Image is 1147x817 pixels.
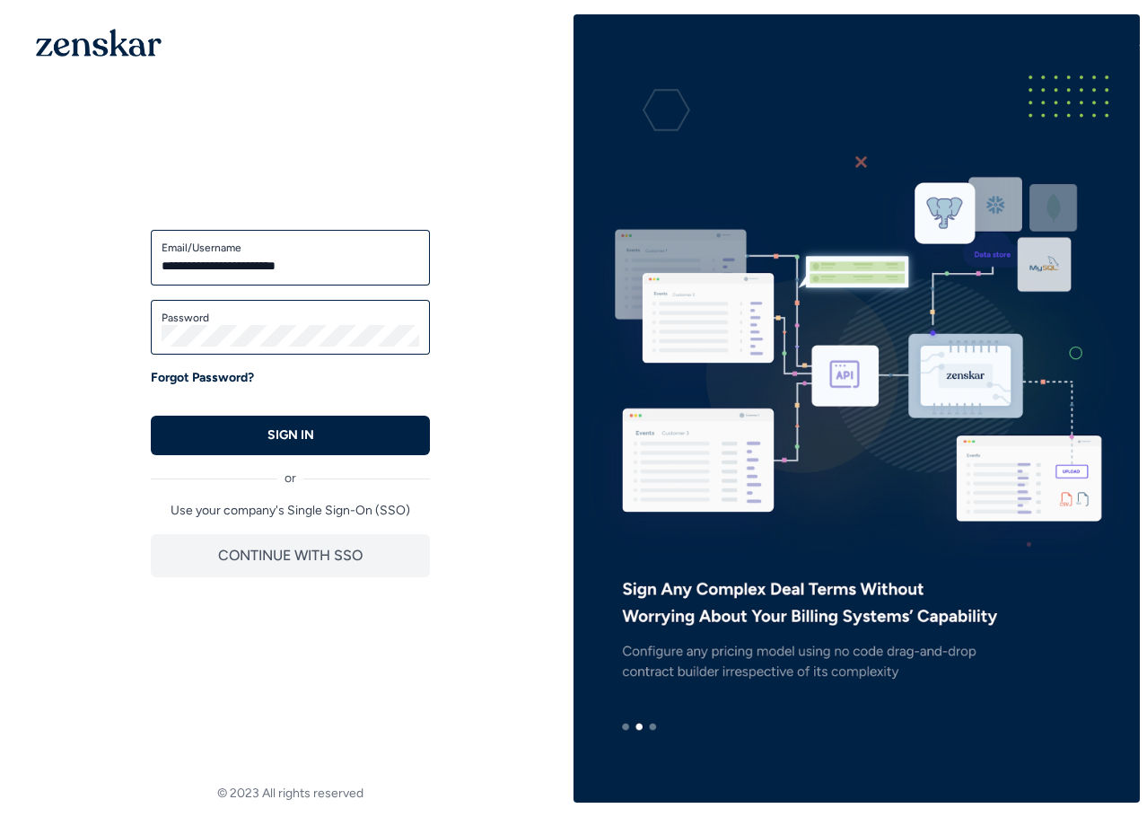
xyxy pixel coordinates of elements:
label: Email/Username [162,241,419,255]
img: 1OGAJ2xQqyY4LXKgY66KYq0eOWRCkrZdAb3gUhuVAqdWPZE9SRJmCz+oDMSn4zDLXe31Ii730ItAGKgCKgCCgCikA4Av8PJUP... [36,29,162,57]
button: SIGN IN [151,416,430,455]
p: SIGN IN [267,426,314,444]
footer: © 2023 All rights reserved [7,785,573,803]
p: Use your company's Single Sign-On (SSO) [151,502,430,520]
a: Forgot Password? [151,369,254,387]
label: Password [162,311,419,325]
div: or [151,455,430,488]
img: e3ZQAAAMhDCM8y96E9JIIDxLgAABAgQIECBAgAABAgQyAoJA5mpDCRAgQIAAAQIECBAgQIAAAQIECBAgQKAsIAiU37edAAECB... [573,45,1140,772]
button: CONTINUE WITH SSO [151,534,430,577]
